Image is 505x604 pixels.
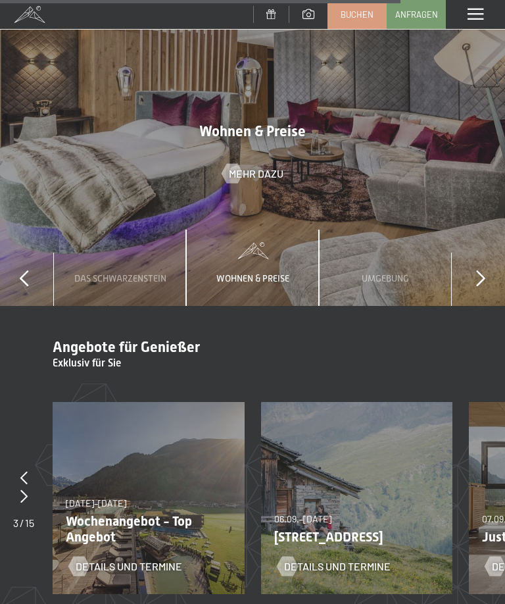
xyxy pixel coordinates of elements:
p: Wochenangebot - Top Angebot [66,513,222,545]
a: Details und Termine [277,559,391,574]
span: 3 [13,516,18,529]
span: Wohnen & Preise [216,273,289,284]
span: / [20,516,24,529]
p: [STREET_ADDRESS] [274,529,430,545]
span: [DATE]–[DATE] [66,497,126,509]
span: Wohnen & Preise [199,123,306,139]
a: Anfragen [387,1,445,28]
span: Das Schwarzenstein [74,273,166,284]
span: Anfragen [395,9,438,20]
span: Exklusiv für Sie [53,357,121,369]
span: Angebote für Genießer [53,339,200,355]
a: Details und Termine [69,559,182,574]
span: 06.09.–[DATE] [274,513,331,524]
span: Details und Termine [76,559,182,574]
span: 15 [25,516,34,529]
a: Buchen [328,1,386,28]
span: Mehr dazu [229,166,283,181]
a: Mehr dazu [222,166,283,181]
span: Umgebung [362,273,409,284]
span: Details und Termine [284,559,391,574]
span: Buchen [341,9,373,20]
